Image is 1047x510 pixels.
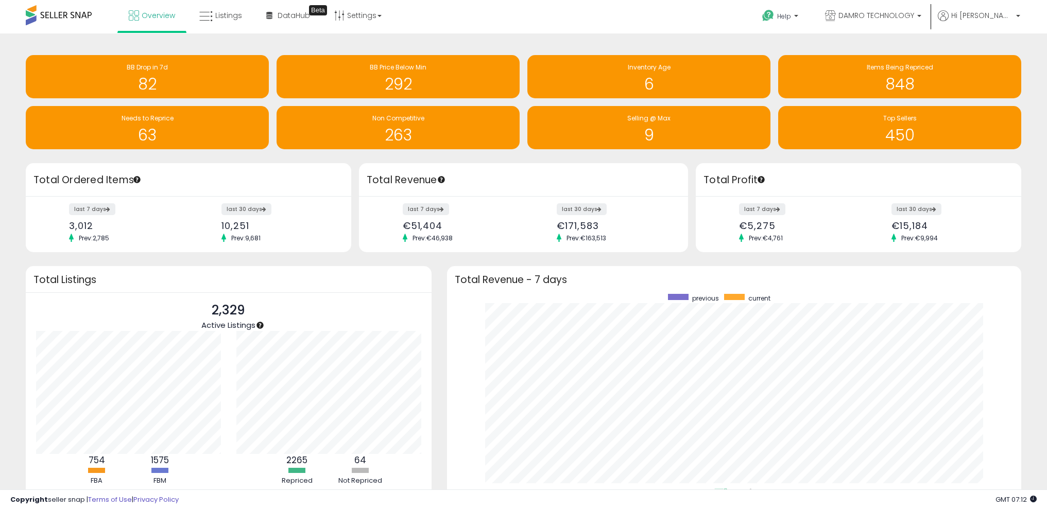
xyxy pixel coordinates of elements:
h3: Total Ordered Items [33,173,344,187]
span: Non Competitive [372,114,424,122]
label: last 7 days [739,203,785,215]
div: Tooltip anchor [757,175,766,184]
h1: 6 [533,76,765,93]
div: €171,583 [557,220,670,231]
span: Prev: €9,994 [896,234,943,242]
div: €15,184 [891,220,1003,231]
h3: Total Revenue - 7 days [455,276,1014,284]
h1: 63 [31,127,264,144]
a: Terms of Use [88,495,132,504]
a: Help [754,2,809,33]
span: Active Listings [201,320,255,330]
span: DataHub [278,10,310,21]
label: last 30 days [557,203,607,215]
a: BB Price Below Min 292 [277,55,520,98]
h1: 263 [282,127,514,144]
span: Needs to Reprice [122,114,174,122]
div: Tooltip anchor [132,175,142,184]
span: Selling @ Max [627,114,671,122]
label: last 7 days [69,203,115,215]
div: Not Repriced [330,476,391,486]
a: BB Drop in 7d 82 [26,55,269,98]
a: Privacy Policy [133,495,179,504]
span: Hi [PERSON_NAME] [951,10,1013,21]
span: Overview [142,10,175,21]
label: last 30 days [891,203,941,215]
div: €51,404 [403,220,516,231]
span: Prev: €46,938 [407,234,458,242]
div: Tooltip anchor [437,175,446,184]
span: 2025-10-10 07:12 GMT [995,495,1037,504]
div: €5,275 [739,220,851,231]
span: Help [777,12,791,21]
strong: Copyright [10,495,48,504]
i: Get Help [762,9,775,22]
span: BB Price Below Min [370,63,426,72]
a: Top Sellers 450 [778,106,1021,149]
h1: 848 [783,76,1016,93]
span: Top Sellers [883,114,917,122]
span: previous [692,294,719,303]
h1: 9 [533,127,765,144]
span: Prev: €4,761 [744,234,788,242]
a: Items Being Repriced 848 [778,55,1021,98]
b: 1575 [151,454,169,466]
div: Tooltip anchor [255,321,265,330]
span: DAMRO TECHNOLOGY [838,10,914,21]
span: Listings [215,10,242,21]
div: Tooltip anchor [309,5,327,15]
span: Inventory Age [628,63,671,72]
span: BB Drop in 7d [127,63,168,72]
h3: Total Listings [33,276,424,284]
div: 10,251 [221,220,333,231]
div: Repriced [266,476,328,486]
div: FBM [129,476,191,486]
b: 2265 [286,454,307,466]
span: Prev: 9,681 [226,234,266,242]
h1: 292 [282,76,514,93]
span: Items Being Repriced [867,63,933,72]
b: 754 [89,454,105,466]
b: 64 [354,454,366,466]
a: Needs to Reprice 63 [26,106,269,149]
p: 2,329 [201,301,255,320]
span: Prev: 2,785 [74,234,114,242]
div: seller snap | | [10,495,179,505]
h3: Total Revenue [367,173,680,187]
div: FBA [66,476,128,486]
span: Prev: €163,513 [561,234,611,242]
a: Selling @ Max 9 [527,106,770,149]
span: current [748,294,770,303]
a: Non Competitive 263 [277,106,520,149]
a: Hi [PERSON_NAME] [938,10,1020,33]
div: 3,012 [69,220,181,231]
h1: 82 [31,76,264,93]
h1: 450 [783,127,1016,144]
label: last 7 days [403,203,449,215]
a: Inventory Age 6 [527,55,770,98]
h3: Total Profit [703,173,1014,187]
label: last 30 days [221,203,271,215]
